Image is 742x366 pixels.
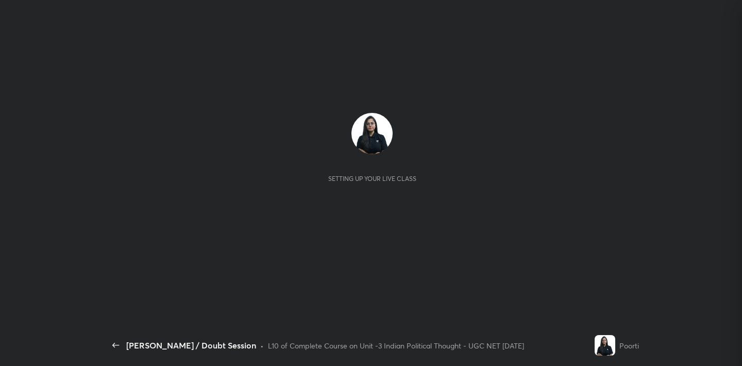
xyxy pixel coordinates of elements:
[260,340,264,351] div: •
[351,113,393,154] img: dcf3eb815ff943768bc58b4584e4abca.jpg
[595,335,615,356] img: dcf3eb815ff943768bc58b4584e4abca.jpg
[619,340,639,351] div: Poorti
[328,175,416,182] div: Setting up your live class
[126,339,256,352] div: [PERSON_NAME] / Doubt Session
[268,340,524,351] div: L10 of Complete Course on Unit -3 Indian Political Thought - UGC NET [DATE]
